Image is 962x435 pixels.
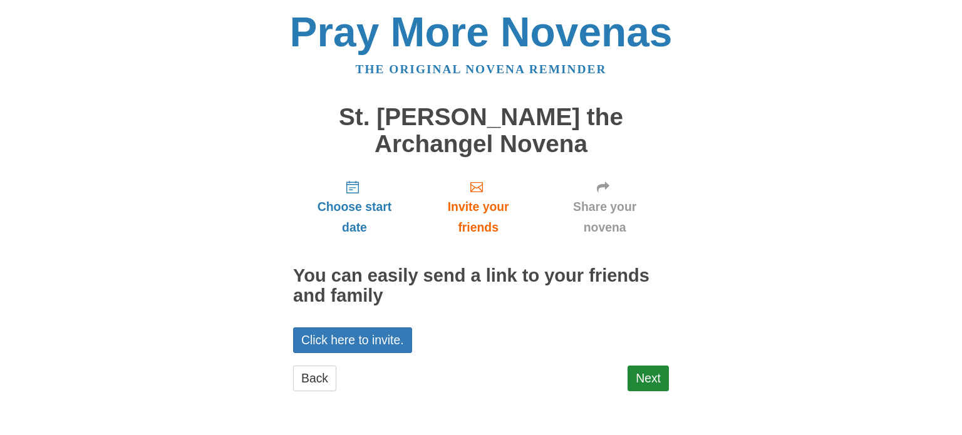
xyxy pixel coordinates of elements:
[540,170,669,244] a: Share your novena
[356,63,607,76] a: The original novena reminder
[306,197,403,238] span: Choose start date
[416,170,540,244] a: Invite your friends
[290,9,673,55] a: Pray More Novenas
[293,104,669,157] h1: St. [PERSON_NAME] the Archangel Novena
[293,327,412,353] a: Click here to invite.
[293,366,336,391] a: Back
[293,266,669,306] h2: You can easily send a link to your friends and family
[428,197,528,238] span: Invite your friends
[293,170,416,244] a: Choose start date
[628,366,669,391] a: Next
[553,197,656,238] span: Share your novena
